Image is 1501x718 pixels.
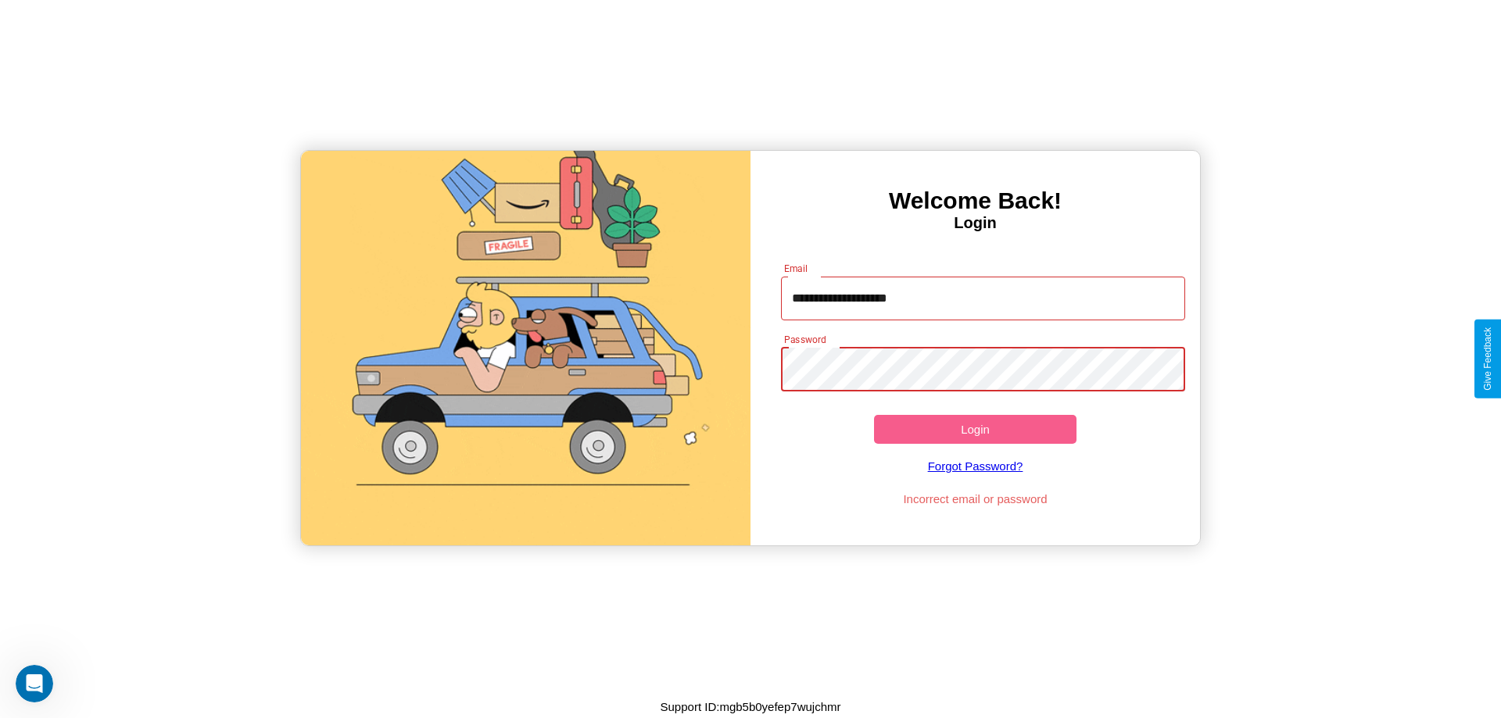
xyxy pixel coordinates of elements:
div: Give Feedback [1482,327,1493,391]
h3: Welcome Back! [750,188,1200,214]
label: Email [784,262,808,275]
a: Forgot Password? [773,444,1178,488]
label: Password [784,333,826,346]
img: gif [301,151,750,545]
button: Login [874,415,1076,444]
iframe: Intercom live chat [16,665,53,702]
p: Support ID: mgb5b0yefep7wujchmr [661,696,841,717]
p: Incorrect email or password [773,488,1178,509]
h4: Login [750,214,1200,232]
